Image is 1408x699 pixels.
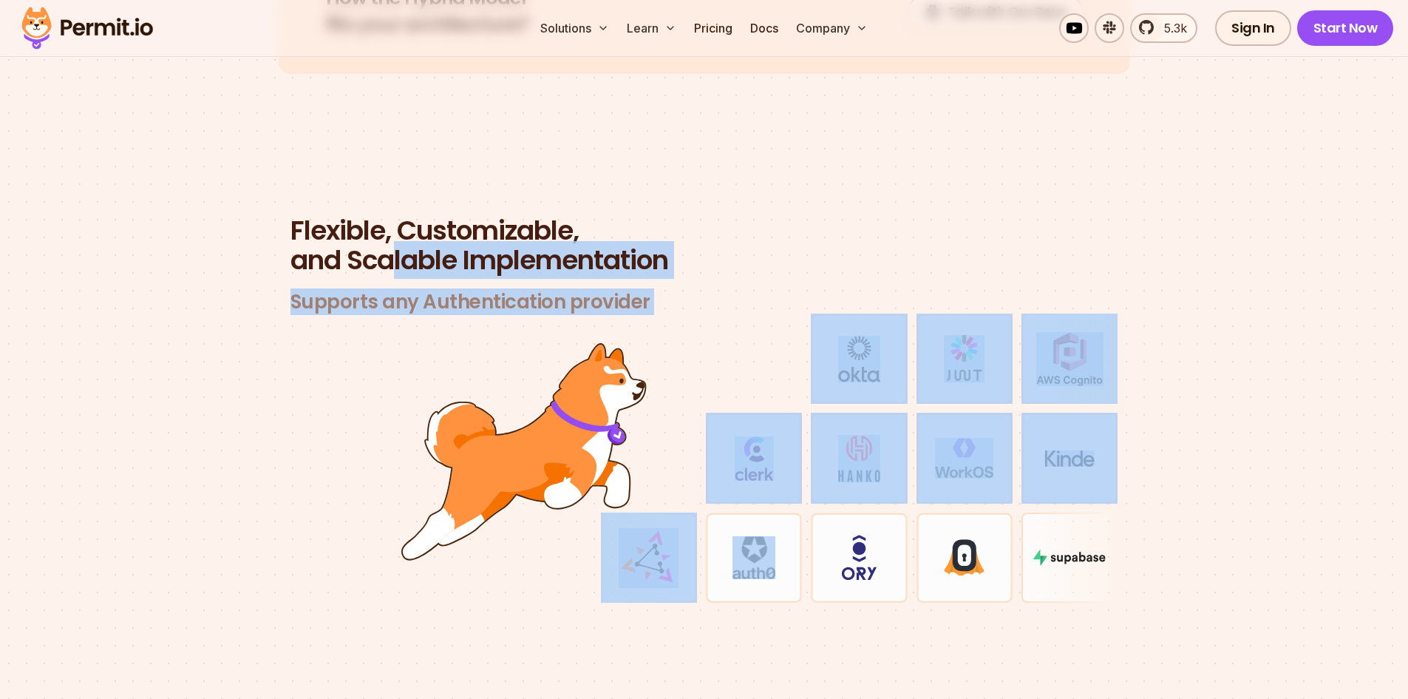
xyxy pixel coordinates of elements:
a: Docs [744,13,784,43]
a: 5.3k [1130,13,1197,43]
h2: and Scalable Implementation [290,216,1118,275]
img: Permit logo [15,3,160,53]
button: Solutions [534,13,615,43]
a: Sign In [1215,10,1291,46]
button: Learn [621,13,682,43]
span: 5.3k [1155,19,1187,37]
h3: Supports any Authentication provider [290,290,1118,314]
a: Pricing [688,13,738,43]
button: Company [790,13,874,43]
span: Flexible, Customizable, [290,216,1118,246]
a: Start Now [1297,10,1394,46]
